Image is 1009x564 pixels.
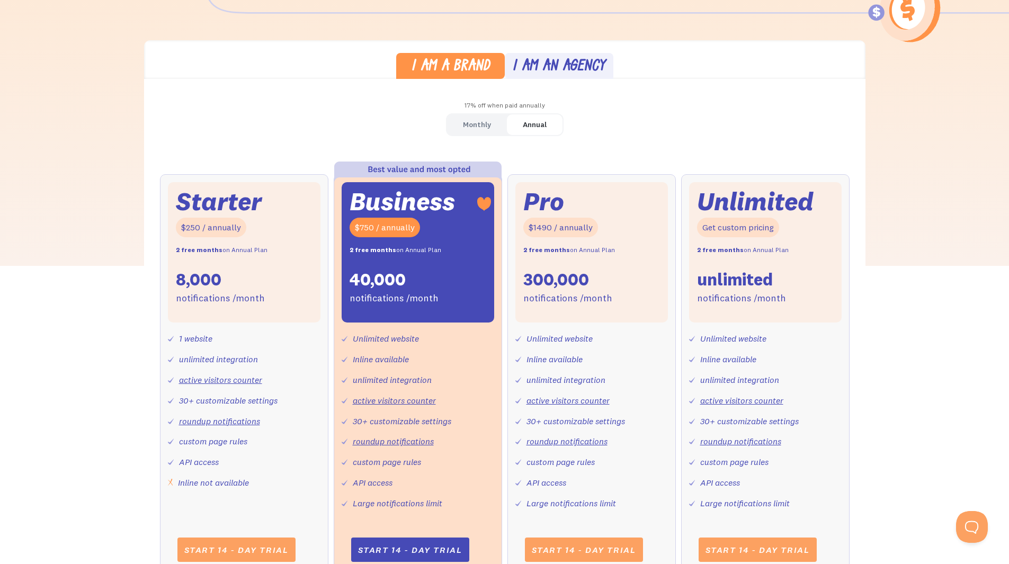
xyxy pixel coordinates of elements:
[176,243,267,258] div: on Annual Plan
[526,395,610,406] a: active visitors counter
[176,190,262,213] div: Starter
[179,352,258,367] div: unlimited integration
[353,395,436,406] a: active visitors counter
[526,352,583,367] div: Inline available
[526,496,616,511] div: Large notifications limit
[176,246,222,254] strong: 2 free months
[525,538,643,562] a: Start 14 - day trial
[179,374,262,385] a: active visitors counter
[353,475,392,490] div: API access
[351,538,469,562] a: Start 14 - day trial
[411,59,490,75] div: I am a brand
[700,372,779,388] div: unlimited integration
[353,372,432,388] div: unlimited integration
[523,243,615,258] div: on Annual Plan
[523,218,598,237] div: $1490 / annually
[179,454,219,470] div: API access
[179,393,278,408] div: 30+ customizable settings
[697,246,744,254] strong: 2 free months
[523,268,589,291] div: 300,000
[350,246,396,254] strong: 2 free months
[178,475,249,490] div: Inline not available
[700,454,769,470] div: custom page rules
[523,190,564,213] div: Pro
[353,454,421,470] div: custom page rules
[350,268,406,291] div: 40,000
[523,291,612,306] div: notifications /month
[700,436,781,446] a: roundup notifications
[350,243,441,258] div: on Annual Plan
[526,372,605,388] div: unlimited integration
[956,511,988,543] iframe: Toggle Customer Support
[179,434,247,449] div: custom page rules
[179,416,260,426] a: roundup notifications
[353,496,442,511] div: Large notifications limit
[523,117,547,132] div: Annual
[179,331,212,346] div: 1 website
[350,291,439,306] div: notifications /month
[526,475,566,490] div: API access
[697,243,789,258] div: on Annual Plan
[353,436,434,446] a: roundup notifications
[700,414,799,429] div: 30+ customizable settings
[526,454,595,470] div: custom page rules
[463,117,491,132] div: Monthly
[700,395,783,406] a: active visitors counter
[699,538,817,562] a: Start 14 - day trial
[700,331,766,346] div: Unlimited website
[176,218,246,237] div: $250 / annually
[700,352,756,367] div: Inline available
[697,291,786,306] div: notifications /month
[526,436,608,446] a: roundup notifications
[350,190,455,213] div: Business
[526,331,593,346] div: Unlimited website
[512,59,605,75] div: I am an agency
[350,218,420,237] div: $750 / annually
[353,414,451,429] div: 30+ customizable settings
[353,352,409,367] div: Inline available
[697,268,773,291] div: unlimited
[697,218,779,237] div: Get custom pricing
[176,268,221,291] div: 8,000
[523,246,570,254] strong: 2 free months
[700,496,790,511] div: Large notifications limit
[697,190,814,213] div: Unlimited
[353,331,419,346] div: Unlimited website
[144,98,865,113] div: 17% off when paid annually
[176,291,265,306] div: notifications /month
[177,538,296,562] a: Start 14 - day trial
[700,475,740,490] div: API access
[526,414,625,429] div: 30+ customizable settings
